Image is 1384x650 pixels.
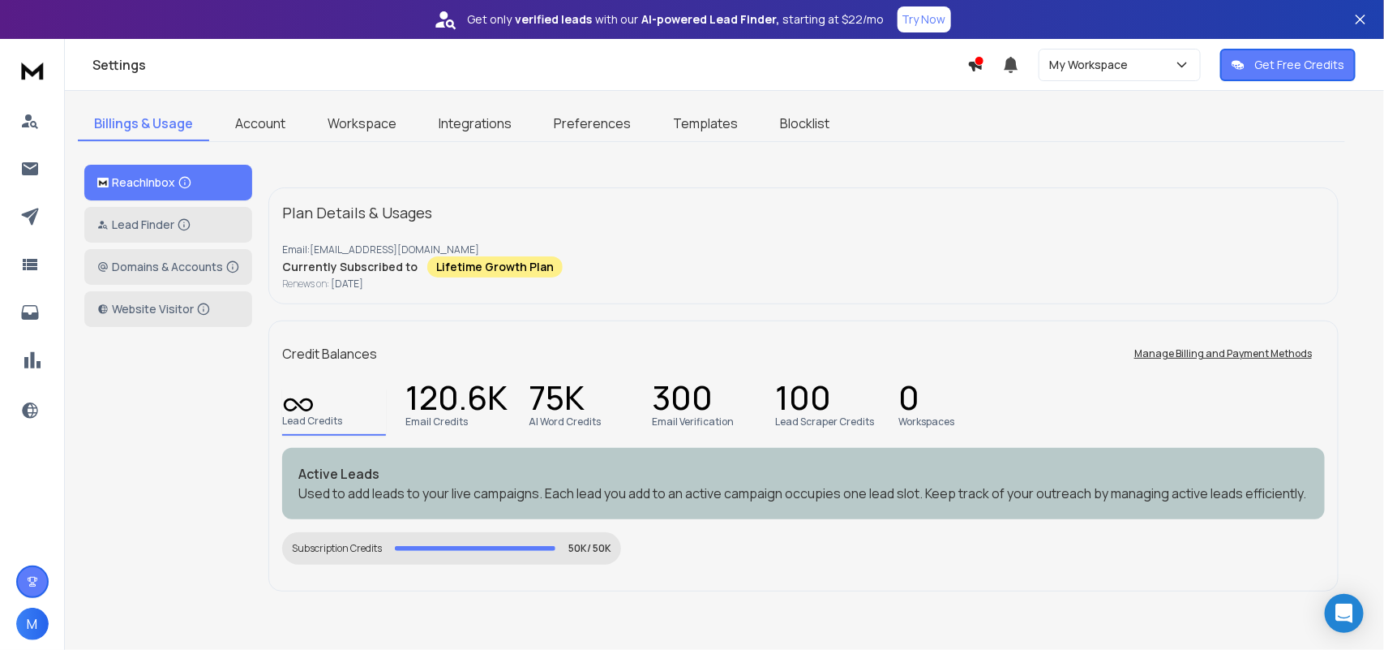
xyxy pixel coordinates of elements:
[422,107,528,141] a: Integrations
[282,278,1325,291] p: Renews on:
[657,107,754,141] a: Templates
[282,344,377,364] p: Credit Balances
[642,11,780,28] strong: AI-powered Lead Finder,
[298,484,1309,503] p: Used to add leads to your live campaigns. Each lead you add to an active campaign occupies one le...
[898,415,954,428] p: Workspaces
[538,107,647,141] a: Preferences
[282,259,418,275] p: Currently Subscribed to
[92,55,967,75] h1: Settings
[1121,338,1325,370] button: Manage Billing and Payment Methods
[775,390,831,412] p: 100
[568,542,611,555] p: 50K/ 50K
[516,11,593,28] strong: verified leads
[652,415,734,428] p: Email Verification
[78,107,209,141] a: Billings & Usage
[282,243,1325,256] p: Email: [EMAIL_ADDRESS][DOMAIN_NAME]
[298,464,1309,484] p: Active Leads
[775,415,874,428] p: Lead Scraper Credits
[1325,594,1364,633] div: Open Intercom Messenger
[405,415,468,428] p: Email Credits
[16,608,49,640] button: M
[1254,57,1344,73] p: Get Free Credits
[311,107,413,141] a: Workspace
[764,107,846,141] a: Blocklist
[97,178,109,188] img: logo
[652,390,713,412] p: 300
[898,6,951,32] button: Try Now
[84,291,252,327] button: Website Visitor
[282,201,432,224] p: Plan Details & Usages
[84,165,252,200] button: ReachInbox
[219,107,302,141] a: Account
[529,390,585,412] p: 75K
[1220,49,1356,81] button: Get Free Credits
[1049,57,1134,73] p: My Workspace
[468,11,885,28] p: Get only with our starting at $22/mo
[427,256,563,278] div: Lifetime Growth Plan
[292,542,382,555] div: Subscription Credits
[331,277,363,291] span: [DATE]
[902,11,946,28] p: Try Now
[84,249,252,285] button: Domains & Accounts
[1134,347,1312,360] p: Manage Billing and Payment Methods
[84,207,252,243] button: Lead Finder
[16,55,49,85] img: logo
[405,390,508,412] p: 120.6K
[898,390,919,412] p: 0
[529,415,601,428] p: AI Word Credits
[282,415,342,428] p: Lead Credits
